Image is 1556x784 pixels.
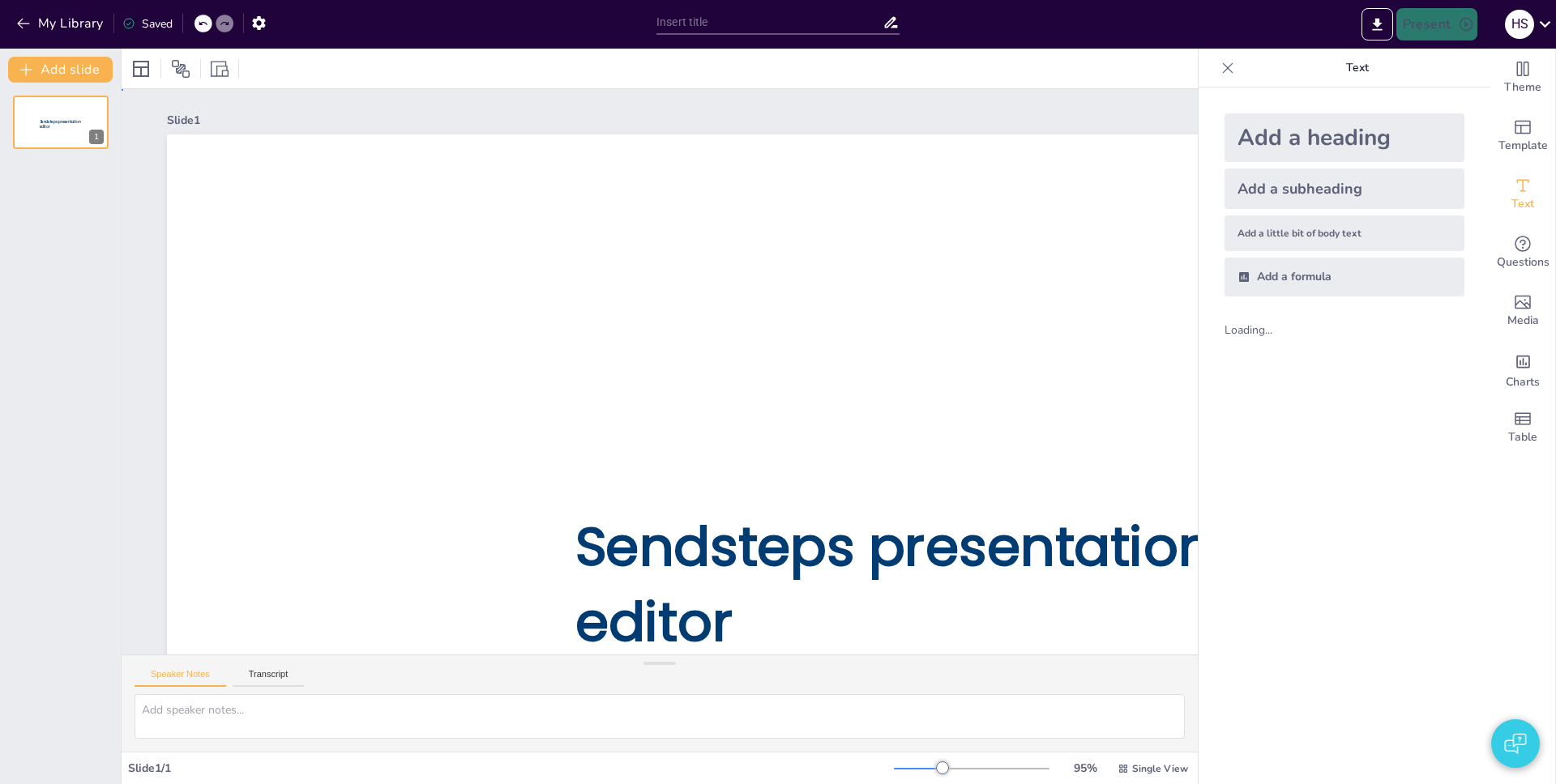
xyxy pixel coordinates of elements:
span: Single View [1132,762,1188,775]
div: Add a subheading [1225,168,1464,209]
span: Media [1507,312,1539,330]
div: 1 [13,96,109,149]
div: h s [1505,10,1534,39]
div: Add charts and graphs [1490,340,1555,398]
button: Present [1396,8,1477,40]
span: Table [1508,428,1537,446]
input: Insert title [656,11,883,34]
span: Charts [1506,373,1540,391]
div: Loading... [1225,322,1300,338]
div: Get real-time input from your audience [1490,224,1555,282]
div: Add a little bit of body text [1225,215,1464,251]
div: Resize presentation [207,56,232,82]
button: Transcript [233,669,305,687]
div: Saved [122,16,173,32]
div: Add a formula [1225,258,1464,296]
div: Add a table [1490,398,1555,457]
button: My Library [12,11,110,36]
span: Position [171,59,190,79]
span: Text [1511,195,1534,213]
div: Layout [128,56,154,82]
button: h s [1505,8,1534,40]
div: 95 % [1066,761,1105,776]
div: Add images, graphics, shapes or video [1490,282,1555,340]
span: Template [1498,137,1548,155]
div: Add ready made slides [1490,107,1555,165]
div: Change the overall theme [1490,49,1555,107]
p: Text [1241,49,1474,87]
div: Slide 1 [167,113,1470,128]
span: Theme [1504,79,1541,96]
div: Slide 1 / 1 [128,761,894,776]
div: Add a heading [1225,113,1464,162]
button: Add slide [8,57,113,83]
button: Export to PowerPoint [1361,8,1393,40]
span: Sendsteps presentation editor [575,509,1213,660]
button: Speaker Notes [135,669,226,687]
div: Add text boxes [1490,165,1555,224]
span: Questions [1497,254,1550,271]
div: 1 [89,130,104,144]
span: Sendsteps presentation editor [40,120,81,130]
